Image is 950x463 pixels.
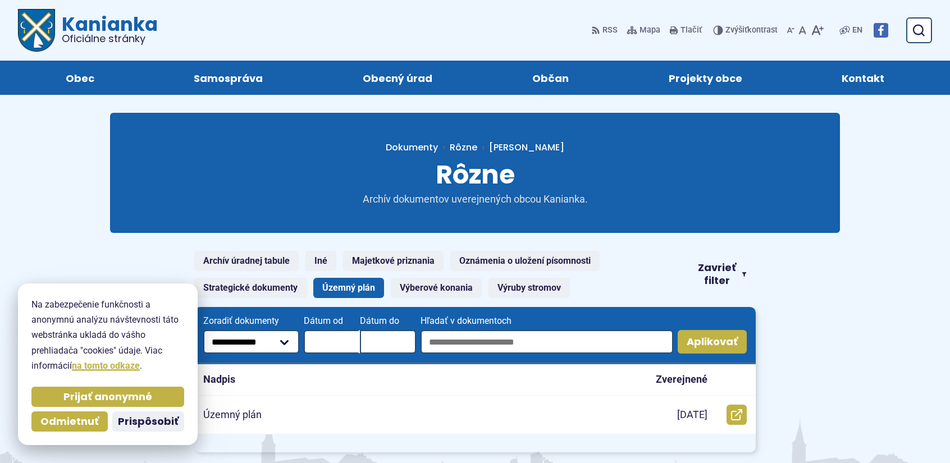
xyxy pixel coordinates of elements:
[203,409,262,421] p: Územný plán
[677,409,707,421] p: [DATE]
[156,61,302,95] a: Samospráva
[363,61,432,95] span: Obecný úrad
[62,34,158,44] span: Oficiálne stránky
[360,330,416,354] input: Dátum do
[340,193,610,206] p: Archív dokumentov uverejnených obcou Kanianka.
[194,61,263,95] span: Samospráva
[678,330,747,354] button: Aplikovať
[313,278,384,298] a: Územný plán
[669,61,742,95] span: Projekty obce
[450,141,477,154] a: Rôzne
[31,387,184,407] button: Prijať anonymné
[797,19,809,42] button: Nastaviť pôvodnú veľkosť písma
[55,15,158,44] span: Kanianka
[667,19,704,42] button: Tlačiť
[713,19,780,42] button: Zvýšiťkontrast
[203,316,299,326] span: Zoradiť dokumenty
[18,9,158,52] a: Logo Kanianka, prejsť na domovskú stránku.
[874,23,888,38] img: Prejsť na Facebook stránku
[118,415,179,428] span: Prispôsobiť
[360,316,416,326] span: Dátum do
[591,19,620,42] a: RSS
[421,330,673,354] input: Hľadať v dokumentoch
[697,262,737,287] span: Zavrieť filter
[850,24,865,37] a: EN
[688,262,756,287] button: Zavrieť filter
[489,141,564,154] span: [PERSON_NAME]
[624,19,663,42] a: Mapa
[324,61,471,95] a: Obecný úrad
[112,411,184,432] button: Prispôsobiť
[66,61,94,95] span: Obec
[725,26,778,35] span: kontrast
[640,24,660,37] span: Mapa
[194,278,307,298] a: Strategické dokumenty
[203,330,299,354] select: Zoradiť dokumenty
[421,316,673,326] span: Hľadať v dokumentoch
[343,251,444,271] a: Majetkové priznania
[852,24,862,37] span: EN
[656,373,707,386] p: Zverejnené
[40,415,99,428] span: Odmietnuť
[477,141,564,154] a: [PERSON_NAME]
[304,330,360,354] input: Dátum od
[27,61,133,95] a: Obec
[386,141,438,154] span: Dokumenty
[725,25,747,35] span: Zvýšiť
[18,9,55,52] img: Prejsť na domovskú stránku
[809,19,826,42] button: Zväčšiť veľkosť písma
[203,373,235,386] p: Nadpis
[488,278,570,298] a: Výruby stromov
[63,391,152,404] span: Prijať anonymné
[72,360,140,371] a: na tomto odkaze
[630,61,781,95] a: Projekty obce
[602,24,618,37] span: RSS
[450,251,600,271] a: Oznámenia o uložení písomnosti
[194,251,299,271] a: Archív úradnej tabule
[31,297,184,373] p: Na zabezpečenie funkčnosti a anonymnú analýzu návštevnosti táto webstránka ukladá do vášho prehli...
[532,61,569,95] span: Občan
[31,411,108,432] button: Odmietnuť
[305,251,336,271] a: Iné
[386,141,450,154] a: Dokumenty
[494,61,608,95] a: Občan
[436,157,515,192] span: Rôzne
[304,316,360,326] span: Dátum od
[803,61,923,95] a: Kontakt
[680,26,702,35] span: Tlačiť
[842,61,884,95] span: Kontakt
[784,19,797,42] button: Zmenšiť veľkosť písma
[391,278,482,298] a: Výberové konania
